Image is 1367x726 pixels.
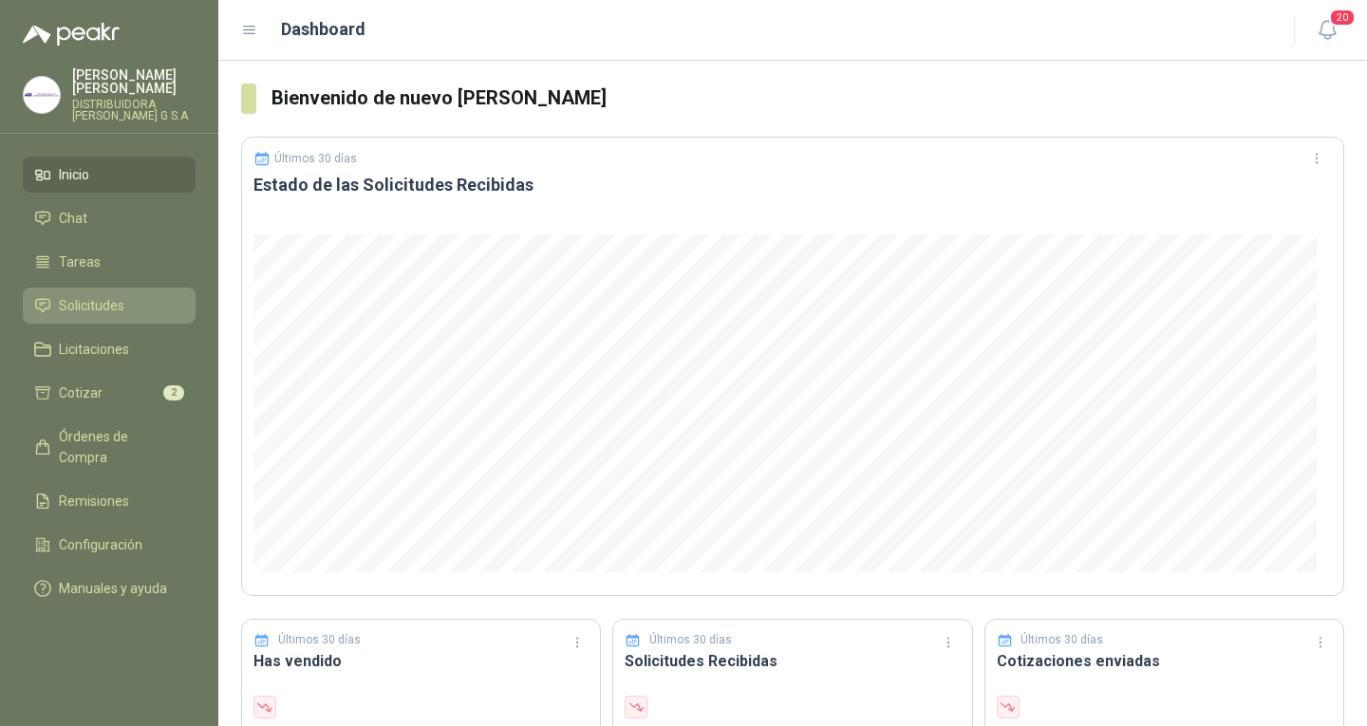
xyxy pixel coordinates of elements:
p: Últimos 30 días [274,152,357,165]
span: Cotizar [59,382,103,403]
span: Solicitudes [59,295,124,316]
span: Órdenes de Compra [59,426,178,468]
a: Solicitudes [23,288,196,324]
span: Remisiones [59,491,129,512]
a: Remisiones [23,483,196,519]
h3: Solicitudes Recibidas [625,649,960,673]
a: Configuración [23,527,196,563]
span: Licitaciones [59,339,129,360]
span: Tareas [59,251,101,272]
h3: Has vendido [253,649,589,673]
span: 20 [1329,9,1356,27]
a: Chat [23,200,196,236]
h1: Dashboard [281,16,365,43]
a: Inicio [23,157,196,193]
h3: Bienvenido de nuevo [PERSON_NAME] [272,84,1344,113]
span: 2 [163,385,184,400]
span: Configuración [59,534,142,555]
img: Logo peakr [23,23,120,46]
a: Manuales y ayuda [23,570,196,606]
button: 20 [1310,13,1344,47]
h3: Cotizaciones enviadas [997,649,1332,673]
a: Órdenes de Compra [23,419,196,475]
span: Inicio [59,164,89,185]
p: Últimos 30 días [649,631,732,649]
p: Últimos 30 días [278,631,361,649]
img: Company Logo [24,77,60,113]
span: Chat [59,208,87,229]
h3: Estado de las Solicitudes Recibidas [253,174,1332,196]
a: Licitaciones [23,331,196,367]
a: Cotizar2 [23,375,196,411]
p: Últimos 30 días [1021,631,1103,649]
a: Tareas [23,244,196,280]
span: Manuales y ayuda [59,578,167,599]
p: [PERSON_NAME] [PERSON_NAME] [72,68,196,95]
p: DISTRIBUIDORA [PERSON_NAME] G S.A [72,99,196,121]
